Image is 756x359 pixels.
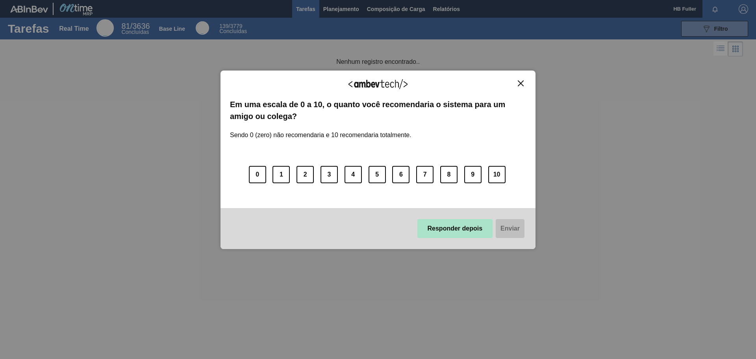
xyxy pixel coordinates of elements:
[518,80,524,86] img: Close
[345,166,362,183] button: 4
[417,219,493,238] button: Responder depois
[369,166,386,183] button: 5
[296,166,314,183] button: 2
[249,166,266,183] button: 0
[440,166,458,183] button: 8
[416,166,434,183] button: 7
[230,99,526,123] label: Em uma escala de 0 a 10, o quanto você recomendaria o sistema para um amigo ou colega?
[392,166,409,183] button: 6
[464,166,482,183] button: 9
[321,166,338,183] button: 3
[515,80,526,87] button: Close
[272,166,290,183] button: 1
[230,122,411,139] label: Sendo 0 (zero) não recomendaria e 10 recomendaria totalmente.
[488,166,506,183] button: 10
[348,79,408,89] img: Logo Ambevtech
